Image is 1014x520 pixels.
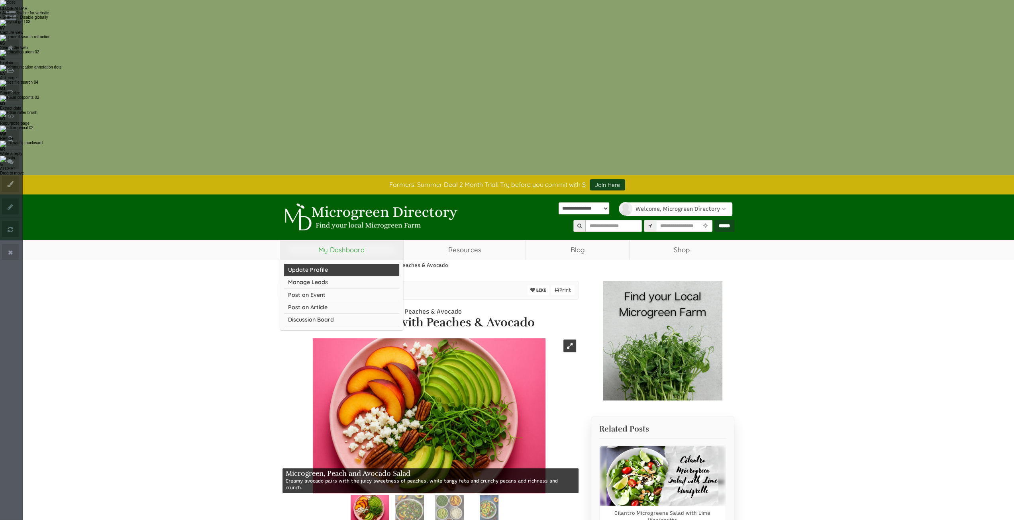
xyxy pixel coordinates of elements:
a: Update Profile [284,264,400,276]
a: Discussion Board [284,314,400,326]
select: Language Translate Widget [559,202,609,214]
a: Print [551,285,574,295]
div: Farmers: Summer Deal 2 Month Trial! Try before you commit with $ [274,179,740,190]
i: Use Current Location [701,224,710,229]
nav: › › 🥗 Microgreen Salad with Peaches & Avocado [280,308,579,316]
a: My Dashboard [280,240,404,260]
span: LIKE [535,288,546,293]
h1: 🥗 Microgreen Salad with Peaches & Avocado [280,316,579,329]
button: LIKE [528,285,549,295]
h2: Related Posts [599,425,726,434]
a: Shop [630,240,734,260]
h4: Microgreen, Peach and Avocado Salad [286,470,576,478]
img: profile profile holder [619,202,632,216]
img: Banner Ad [603,281,722,400]
a: Resources [404,240,526,260]
a: Join Here [590,179,625,190]
a: Manage Leads [284,276,400,288]
img: Microgreen Directory [280,203,459,231]
div: Creamy avocado pairs with the juicy sweetness of peaches, while tangy feta and crunchy pecans add... [282,468,579,493]
img: Cilantro Microgreens Salad with Lime Vinaigrette [606,446,718,506]
a: Post an Article [284,301,400,314]
a: Welcome, Microgreen Directory [625,202,732,216]
img: Microgreen, Peach and Avocado Salad [313,338,545,493]
a: Blog [526,240,629,260]
div: Powered by [559,202,609,228]
a: Post an Event [284,289,400,301]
